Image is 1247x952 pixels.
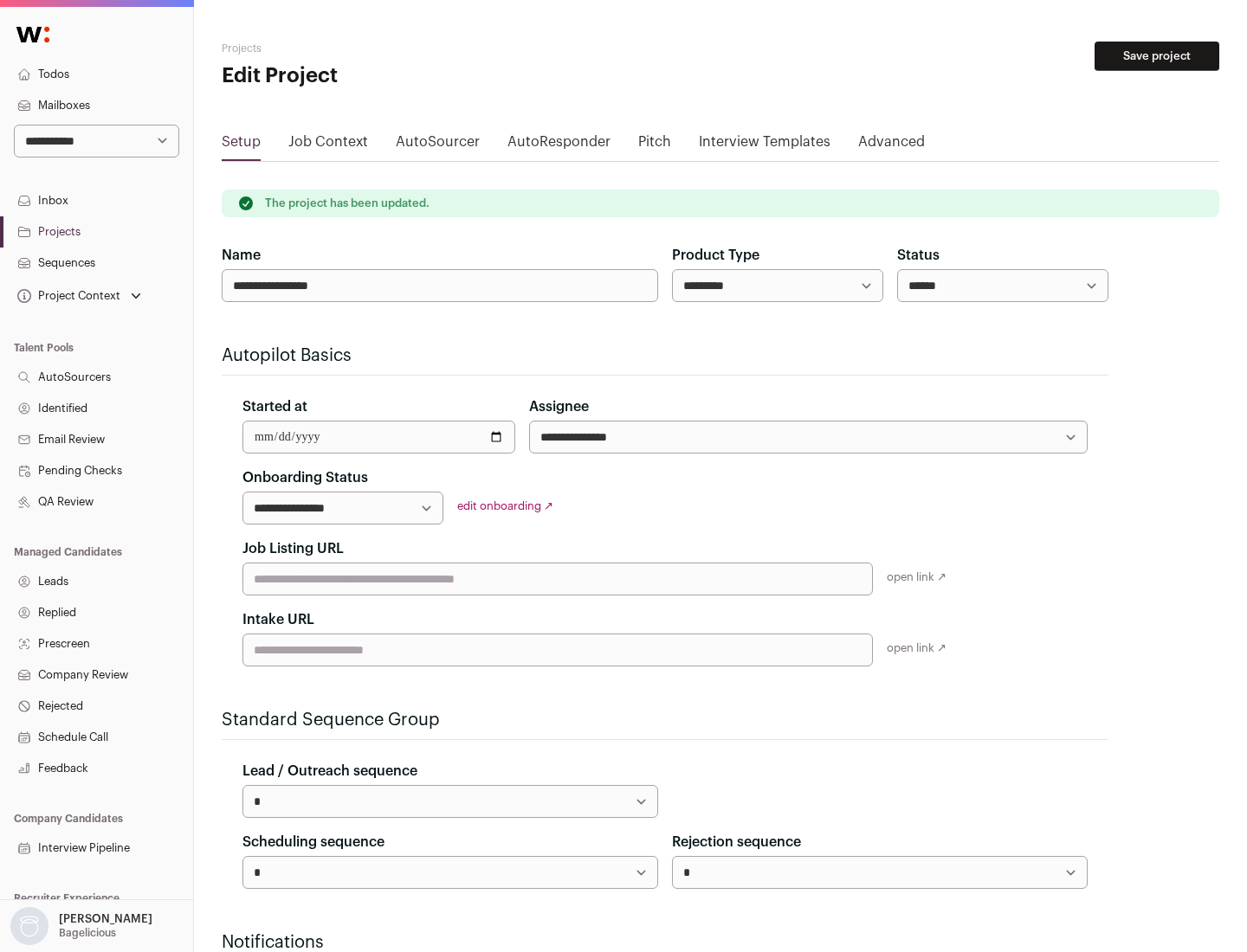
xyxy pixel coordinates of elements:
a: Interview Templates [699,132,830,159]
button: Save project [1095,42,1219,71]
h2: Autopilot Basics [222,344,1108,368]
label: Started at [242,396,307,417]
label: Rejection sequence [672,832,801,852]
img: Wellfound [7,17,59,52]
label: Assignee [529,396,589,417]
a: Advanced [858,132,925,159]
label: Scheduling sequence [242,832,384,852]
label: Job Listing URL [242,538,344,559]
a: Pitch [638,132,671,159]
label: Product Type [672,245,759,266]
a: AutoResponder [507,132,611,159]
button: Open dropdown [14,284,145,308]
h2: Projects [222,42,554,55]
label: Lead / Outreach sequence [242,761,417,782]
p: The project has been updated. [265,196,430,210]
label: Status [897,245,940,266]
p: Bagelicious [59,926,116,940]
div: Project Context [14,289,120,303]
label: Intake URL [242,609,314,630]
img: nopic.png [10,907,48,945]
p: [PERSON_NAME] [59,912,152,926]
button: Open dropdown [7,907,156,945]
label: Onboarding Status [242,467,368,488]
a: Setup [222,132,261,159]
h2: Standard Sequence Group [222,708,1108,732]
a: AutoSourcer [396,132,480,159]
a: Job Context [288,132,368,159]
a: edit onboarding ↗ [457,500,553,511]
label: Name [222,245,261,266]
h1: Edit Project [222,62,554,90]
